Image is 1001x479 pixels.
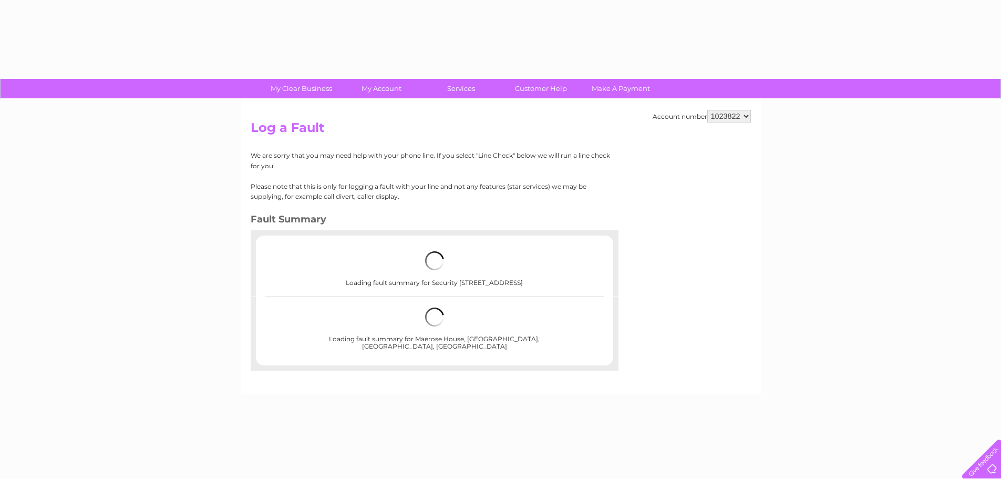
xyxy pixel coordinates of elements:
h3: Fault Summary [251,212,611,230]
p: We are sorry that you may need help with your phone line. If you select "Line Check" below we wil... [251,150,611,170]
h2: Log a Fault [251,120,751,140]
a: Make A Payment [577,79,664,98]
a: Customer Help [498,79,584,98]
a: My Clear Business [258,79,345,98]
img: loading [425,251,444,270]
a: Services [418,79,504,98]
div: Loading fault summary for Security [STREET_ADDRESS] [290,241,580,297]
p: Please note that this is only for logging a fault with your line and not any features (star servi... [251,181,611,201]
img: loading [425,308,444,327]
div: Account number [653,110,751,123]
a: My Account [338,79,425,98]
div: Loading fault summary for Maerose House, [GEOGRAPHIC_DATA], [GEOGRAPHIC_DATA], [GEOGRAPHIC_DATA] [290,297,580,360]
